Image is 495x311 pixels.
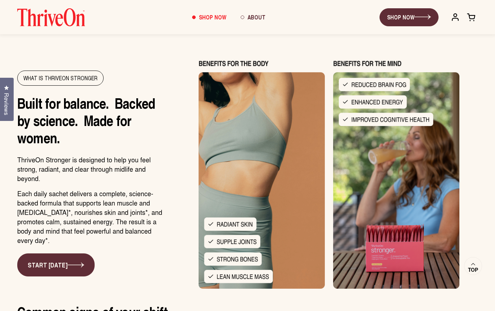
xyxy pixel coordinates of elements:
a: START [DATE] [17,253,95,276]
span: Reviews [2,93,11,115]
a: Shop Now [185,8,233,27]
a: About [233,8,273,27]
h2: Built for balance. Backed by science. Made for women. [17,94,166,146]
span: Shop Now [199,13,226,21]
p: Each daily sachet delivers a complete, science-backed formula that supports lean muscle and [MEDI... [17,189,166,245]
span: About [247,13,265,21]
a: SHOP NOW [380,8,439,26]
span: Top [468,267,478,273]
div: WHAT IS THRIVEON STRONGER [17,71,104,86]
p: ThriveOn Stronger is designed to help you feel strong, radiant, and clear through midlife and bey... [17,155,166,183]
